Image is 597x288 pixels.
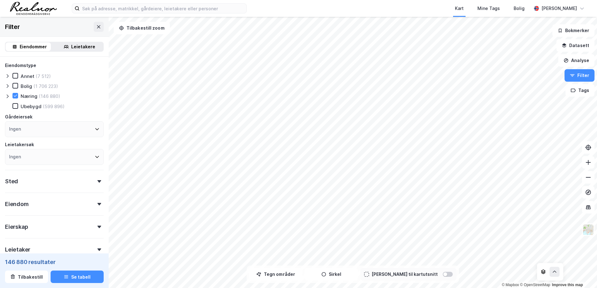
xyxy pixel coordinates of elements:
div: Kontrollprogram for chat [566,258,597,288]
div: Annet [21,73,34,79]
button: Tegn områder [249,268,302,281]
div: Bolig [514,5,525,12]
div: Ingen [9,125,21,133]
button: Tilbakestill [5,271,48,283]
div: 146 880 resultater [5,258,104,266]
div: Næring [21,93,37,99]
a: Improve this map [552,283,583,287]
button: Se tabell [51,271,104,283]
button: Tilbakestill zoom [114,22,170,34]
div: Leietakersøk [5,141,34,148]
button: Sirkel [305,268,358,281]
button: Tags [565,84,595,97]
div: Ingen [9,153,21,161]
img: Z [582,224,594,236]
iframe: Chat Widget [566,258,597,288]
div: Leietakere [71,43,95,50]
img: realnor-logo.934646d98de889bb5806.png [10,2,57,15]
div: Filter [5,22,20,32]
div: Eiendomstype [5,62,36,69]
div: Gårdeiersøk [5,113,32,121]
button: Filter [565,69,595,82]
div: Sted [5,178,18,185]
div: (599 896) [43,103,65,109]
div: Eiendommer [20,43,47,50]
button: Analyse [558,54,595,67]
div: Eiendom [5,200,29,208]
div: Leietaker [5,246,30,253]
a: Mapbox [502,283,519,287]
div: [PERSON_NAME] til kartutsnitt [372,271,438,278]
div: Ubebygd [21,103,42,109]
div: Kart [455,5,464,12]
input: Søk på adresse, matrikkel, gårdeiere, leietakere eller personer [80,4,246,13]
div: (7 512) [36,73,51,79]
div: (146 880) [39,93,60,99]
div: Eierskap [5,223,28,231]
div: (1 706 223) [33,83,58,89]
button: Datasett [556,39,595,52]
a: OpenStreetMap [520,283,550,287]
div: Bolig [21,83,32,89]
div: Mine Tags [477,5,500,12]
div: [PERSON_NAME] [541,5,577,12]
button: Bokmerker [552,24,595,37]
